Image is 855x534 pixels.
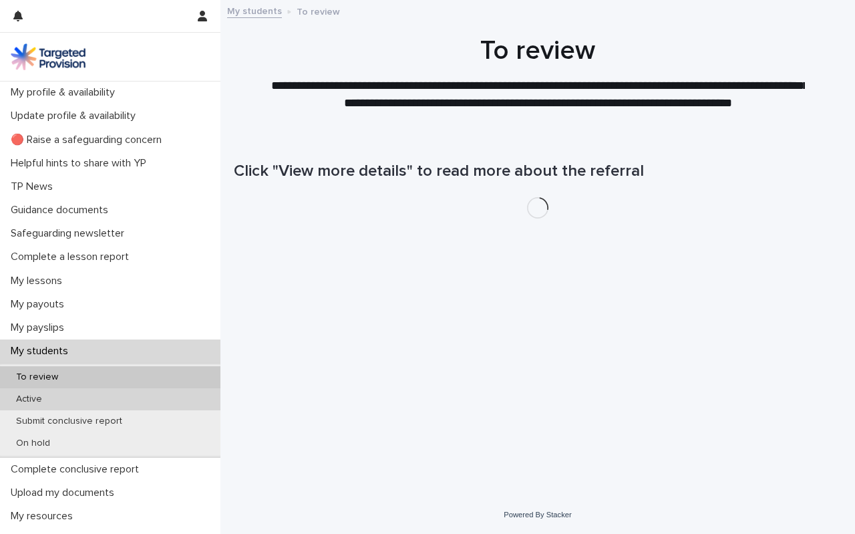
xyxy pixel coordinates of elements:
[5,438,61,449] p: On hold
[5,487,125,499] p: Upload my documents
[227,3,282,18] a: My students
[5,394,53,405] p: Active
[504,511,571,519] a: Powered By Stacker
[5,86,126,99] p: My profile & availability
[5,321,75,334] p: My payslips
[5,275,73,287] p: My lessons
[5,298,75,311] p: My payouts
[5,510,83,523] p: My resources
[11,43,85,70] img: M5nRWzHhSzIhMunXDL62
[5,110,146,122] p: Update profile & availability
[5,134,172,146] p: 🔴 Raise a safeguarding concern
[5,345,79,358] p: My students
[297,3,340,18] p: To review
[5,463,150,476] p: Complete conclusive report
[5,251,140,263] p: Complete a lesson report
[5,204,119,217] p: Guidance documents
[234,162,842,181] h1: Click "View more details" to read more about the referral
[5,416,133,427] p: Submit conclusive report
[234,35,842,67] h1: To review
[5,227,135,240] p: Safeguarding newsletter
[5,180,63,193] p: TP News
[5,157,157,170] p: Helpful hints to share with YP
[5,372,69,383] p: To review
